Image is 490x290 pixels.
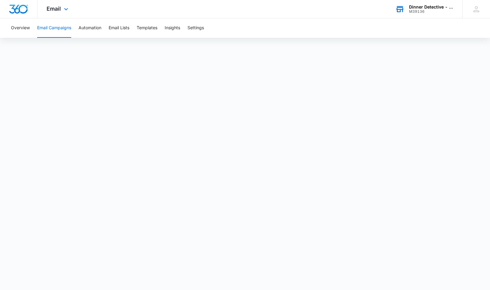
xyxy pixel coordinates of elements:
div: account id [409,9,453,14]
button: Email Lists [109,18,129,38]
button: Insights [165,18,180,38]
button: Automation [79,18,101,38]
span: Email [47,5,61,12]
button: Email Campaigns [37,18,71,38]
button: Settings [187,18,204,38]
button: Overview [11,18,30,38]
div: account name [409,5,453,9]
button: Templates [137,18,157,38]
